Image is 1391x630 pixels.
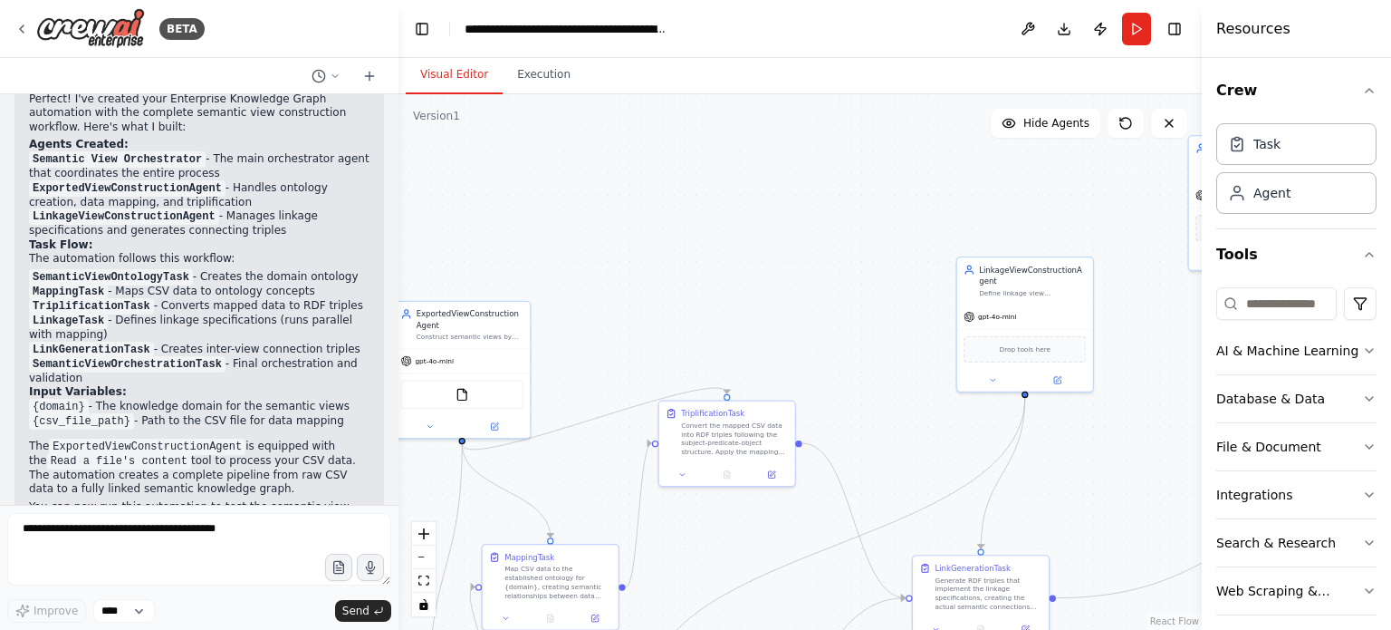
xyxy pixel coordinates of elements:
div: Version 1 [413,109,460,123]
li: - Manages linkage specifications and generates connecting triples [29,209,369,238]
button: Open in side panel [463,420,525,433]
button: Start a new chat [355,65,384,87]
div: Tools [1216,280,1377,630]
p: Perfect! I've created your Enterprise Knowledge Graph automation with the complete semantic view ... [29,92,369,135]
code: LinkageViewConstructionAgent [29,208,219,225]
code: {domain} [29,399,89,415]
span: Improve [34,604,78,618]
div: TriplificationTask [681,408,744,419]
button: Crew [1216,65,1377,116]
button: Open in side panel [1026,373,1089,387]
div: Agent [1253,184,1290,202]
a: React Flow attribution [1150,616,1199,626]
g: Edge from 34107c24-285b-4df8-a2a5-fa0d87d1f28c to 2545079f-078a-4bb1-beb6-5fd1a11b7573 [456,383,733,454]
button: zoom out [412,546,436,569]
button: toggle interactivity [412,593,436,616]
li: - Final orchestration and validation [29,357,369,386]
li: - The main orchestrator agent that coordinates the entire process [29,152,369,181]
code: {csv_file_path} [29,413,134,430]
div: Web Scraping & Browsing [1216,582,1362,600]
button: Send [335,600,391,622]
button: Database & Data [1216,375,1377,422]
button: Tools [1216,229,1377,280]
span: Hide Agents [1023,116,1089,131]
span: gpt-4o-mini [978,313,1017,322]
div: Crew [1216,116,1377,228]
g: Edge from ea249b37-11cb-4018-8e25-53c72432da18 to 2545079f-078a-4bb1-beb6-5fd1a11b7573 [626,438,652,593]
span: Drop tools here [1000,344,1050,354]
button: Search & Research [1216,519,1377,567]
div: React Flow controls [412,522,436,616]
h4: Resources [1216,18,1290,40]
li: - Creates the domain ontology [29,270,369,285]
button: Click to speak your automation idea [357,554,384,581]
div: Database & Data [1216,390,1325,408]
code: ExportedViewConstructionAgent [29,180,225,197]
button: Integrations [1216,471,1377,519]
div: AI & Machine Learning [1216,342,1358,360]
button: Open in side panel [576,612,614,625]
button: fit view [412,569,436,593]
strong: Input Variables: [29,385,127,398]
button: No output available [527,612,574,625]
span: Send [342,604,369,618]
div: LinkGenerationTask [935,563,1010,574]
div: Define linkage view specifications and generate RDF triples for establishing connections between ... [979,288,1086,297]
button: AI & Machine Learning [1216,327,1377,374]
div: BETA [159,18,205,40]
button: Execution [503,56,585,94]
div: Task [1253,135,1281,153]
code: SemanticViewOntologyTask [29,269,193,286]
div: Generate RDF triples that implement the linkage specifications, creating the actual semantic conn... [935,576,1041,611]
button: Upload files [325,554,352,581]
img: Logo [36,8,145,49]
code: Semantic View Orchestrator [29,151,206,168]
div: File & Document [1216,438,1321,456]
li: - Path to the CSV file for data mapping [29,414,369,429]
span: gpt-4o-mini [415,356,454,365]
li: - Converts mapped data to RDF triples [29,299,369,314]
strong: Task Flow: [29,238,92,251]
code: LinkageTask [29,313,108,329]
code: Read a file's content [47,453,191,470]
code: TriplificationTask [29,298,154,315]
img: FileReadTool [456,388,469,402]
button: Hide Agents [991,109,1100,138]
div: Map CSV data to the established ontology for {domain}, creating semantic relationships between da... [504,565,611,600]
div: ExportedViewConstructionAgentConstruct semantic views by creating ontologies, mapping CSV data to... [393,301,531,439]
code: ExportedViewConstructionAgent [49,439,245,455]
g: Edge from 2545079f-078a-4bb1-beb6-5fd1a11b7573 to 8998c44d-e4be-434e-818a-dfc5e7b1db32 [802,438,906,604]
div: Convert the mapped CSV data into RDF triples following the subject-predicate-object structure. Ap... [681,422,788,457]
button: Visual Editor [406,56,503,94]
code: LinkGenerationTask [29,342,154,358]
div: Integrations [1216,486,1292,504]
li: - Defines linkage specifications (runs parallel with mapping) [29,314,369,343]
li: - Handles ontology creation, data mapping, and triplification [29,181,369,210]
button: Hide left sidebar [409,16,435,42]
button: Hide right sidebar [1162,16,1187,42]
div: TriplificationTaskConvert the mapped CSV data into RDF triples following the subject-predicate-ob... [658,401,796,488]
g: Edge from 34107c24-285b-4df8-a2a5-fa0d87d1f28c to ea249b37-11cb-4018-8e25-53c72432da18 [456,443,556,538]
div: LinkageViewConstructionAgentDefine linkage view specifications and generate RDF triples for estab... [956,257,1094,393]
div: Construct semantic views by creating ontologies, mapping CSV data to semantic relationships, and ... [417,333,523,342]
button: Switch to previous chat [304,65,348,87]
p: The is equipped with the tool to process your CSV data. The automation creates a complete pipelin... [29,440,369,497]
button: No output available [704,468,751,481]
button: zoom in [412,522,436,546]
nav: breadcrumb [465,20,668,38]
button: Open in side panel [753,468,791,481]
div: ExportedViewConstructionAgent [417,308,523,330]
li: - Maps CSV data to ontology concepts [29,285,369,299]
p: You can now run this automation to test the semantic view construction process! [29,500,369,528]
g: Edge from 4aa02cdc-8610-4fa3-acf0-fab9397c98c5 to 8998c44d-e4be-434e-818a-dfc5e7b1db32 [975,397,1031,548]
li: - Creates inter-view connection triples [29,343,369,357]
div: LinkageViewConstructionAgent [979,265,1086,286]
button: Improve [7,599,86,623]
button: Web Scraping & Browsing [1216,567,1377,615]
div: MappingTask [504,551,554,562]
strong: Agents Created: [29,138,129,150]
li: - The knowledge domain for the semantic views [29,400,369,414]
code: SemanticViewOrchestrationTask [29,356,225,373]
p: The automation follows this workflow: [29,252,369,267]
button: File & Document [1216,423,1377,470]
